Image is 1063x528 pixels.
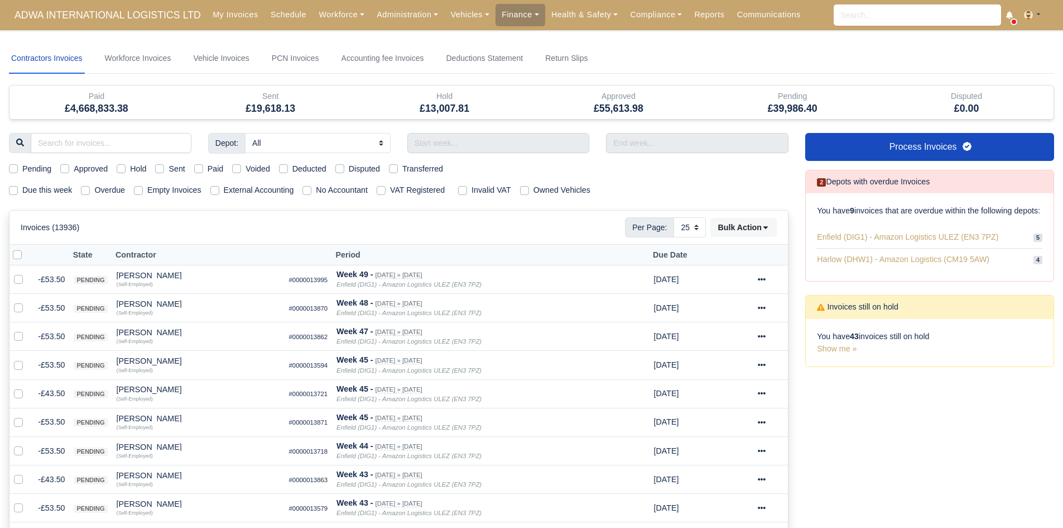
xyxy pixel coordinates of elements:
[246,163,270,175] label: Voided
[654,503,679,512] span: 4 weeks from now
[32,465,69,494] td: -£43.50
[74,333,107,341] span: pending
[540,103,697,115] h5: £55,613.98
[688,4,730,26] a: Reports
[834,4,1001,26] input: Search...
[376,415,422,422] small: [DATE] » [DATE]
[117,272,280,279] div: [PERSON_NAME]
[336,270,373,279] strong: Week 49 -
[117,386,280,393] div: [PERSON_NAME]
[806,319,1054,367] div: You have invoices still on hold
[332,245,650,265] th: Period
[117,300,280,308] div: [PERSON_NAME]
[74,276,107,284] span: pending
[117,368,153,373] small: (Self-Employed)
[336,338,482,345] i: Enfield (DIG1) - Amazon Logistics ULEZ (EN3 7PZ)
[376,329,422,336] small: [DATE] » [DATE]
[606,133,788,153] input: End week...
[184,85,358,119] div: Sent
[366,90,523,103] div: Hold
[117,425,153,430] small: (Self-Employed)
[376,500,422,507] small: [DATE] » [DATE]
[533,184,590,197] label: Owned Vehicles
[9,4,206,26] span: ADWA INTERNATIONAL LOGISTICS LTD
[817,204,1042,217] p: You have invoices that are overdue within the following depots:
[117,472,280,479] div: [PERSON_NAME]
[336,441,373,450] strong: Week 44 -
[336,355,373,364] strong: Week 45 -
[292,163,326,175] label: Deducted
[336,510,482,516] i: Enfield (DIG1) - Amazon Logistics ULEZ (EN3 7PZ)
[9,85,184,119] div: Paid
[705,85,879,119] div: Pending
[805,133,1054,161] a: Process Invoices
[270,44,321,74] a: PCN Invoices
[654,275,679,284] span: 2 months from now
[336,470,373,479] strong: Week 43 -
[888,90,1045,103] div: Disputed
[22,163,51,175] label: Pending
[817,249,1042,270] a: Harlow (DHW1) - Amazon Logistics (CM19 5AW) 4
[289,505,328,512] small: #0000013579
[540,90,697,103] div: Approved
[208,163,224,175] label: Paid
[714,103,871,115] h5: £39,986.40
[444,44,525,74] a: Deductions Statement
[32,265,69,294] td: -£53.50
[654,417,679,426] span: 1 month from now
[336,481,482,488] i: Enfield (DIG1) - Amazon Logistics ULEZ (EN3 7PZ)
[74,361,107,370] span: pending
[117,339,153,344] small: (Self-Employed)
[147,184,201,197] label: Empty Invoices
[731,4,807,26] a: Communications
[376,472,422,479] small: [DATE] » [DATE]
[18,103,175,115] h5: £4,668,833.38
[192,103,349,115] h5: £19,618.13
[169,163,185,175] label: Sent
[654,332,679,341] span: 1 month from now
[710,218,777,237] button: Bulk Action
[74,390,107,398] span: pending
[32,322,69,351] td: -£53.50
[74,163,108,175] label: Approved
[376,272,422,279] small: [DATE] » [DATE]
[376,300,422,307] small: [DATE] » [DATE]
[407,133,590,153] input: Start week...
[74,305,107,313] span: pending
[117,282,153,287] small: (Self-Employed)
[117,500,280,508] div: [PERSON_NAME]
[336,453,482,459] i: Enfield (DIG1) - Amazon Logistics ULEZ (EN3 7PZ)
[650,245,735,265] th: Due Date
[472,184,511,197] label: Invalid VAT
[21,223,79,232] h6: Invoices (13936)
[817,177,930,187] h6: Depots with overdue Invoices
[32,408,69,436] td: -£53.50
[312,4,371,26] a: Workforce
[336,367,482,374] i: Enfield (DIG1) - Amazon Logistics ULEZ (EN3 7PZ)
[444,4,496,26] a: Vehicles
[32,494,69,522] td: -£53.50
[336,413,373,422] strong: Week 45 -
[625,217,674,237] span: Per Page:
[74,505,107,513] span: pending
[289,391,328,397] small: #0000013721
[264,4,312,26] a: Schedule
[117,415,280,422] div: [PERSON_NAME]
[117,329,280,336] div: [PERSON_NAME]
[191,44,251,74] a: Vehicle Invoices
[336,327,373,336] strong: Week 47 -
[289,419,328,426] small: #0000013871
[206,4,264,26] a: My Invoices
[74,476,107,484] span: pending
[224,184,294,197] label: External Accounting
[654,360,679,369] span: 1 month from now
[336,424,482,431] i: Enfield (DIG1) - Amazon Logistics ULEZ (EN3 7PZ)
[69,245,112,265] th: State
[289,305,328,312] small: #0000013870
[817,253,989,266] span: Harlow (DHW1) - Amazon Logistics (CM19 5AW)
[358,85,532,119] div: Hold
[336,298,373,307] strong: Week 48 -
